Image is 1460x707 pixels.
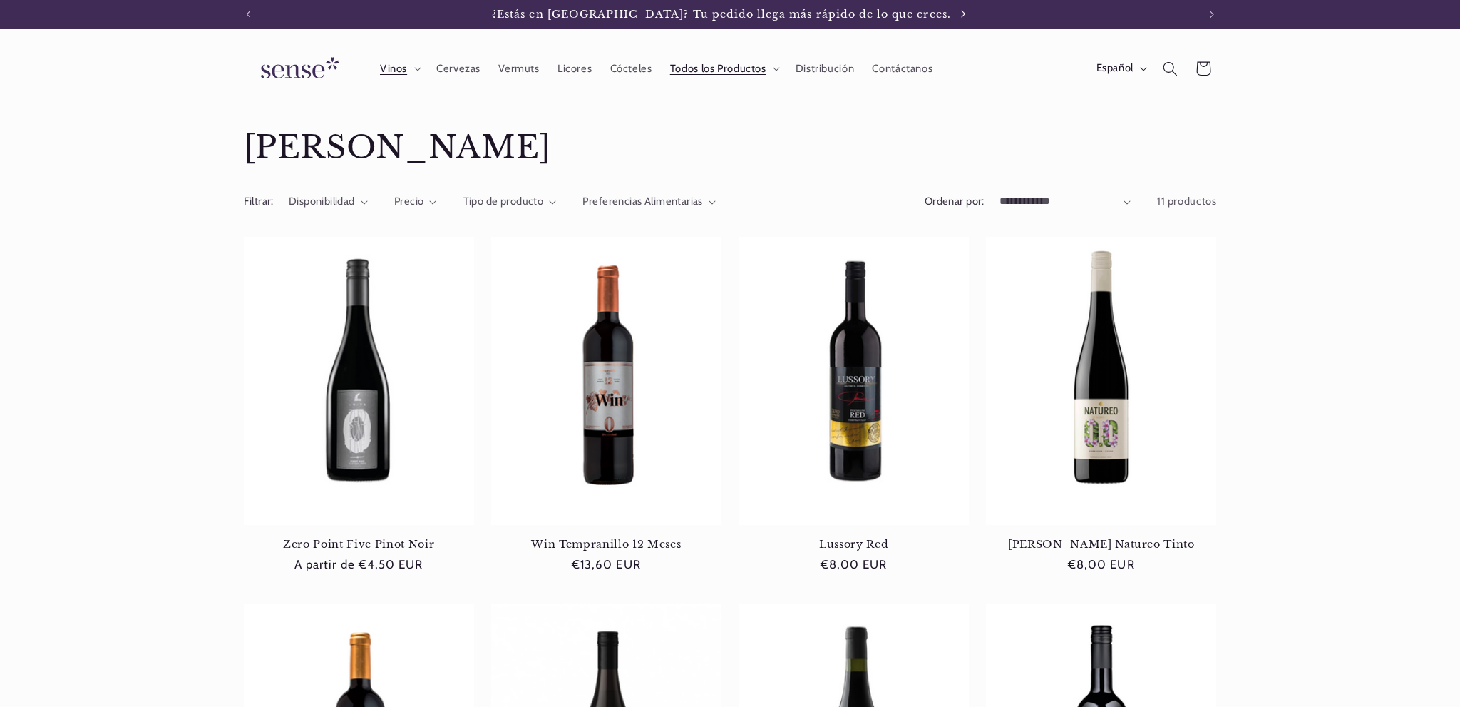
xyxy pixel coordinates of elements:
span: Cócteles [610,62,652,76]
span: ¿Estás en [GEOGRAPHIC_DATA]? Tu pedido llega más rápido de lo que crees. [492,8,951,21]
span: 11 productos [1157,195,1217,208]
span: Disponibilidad [289,195,355,208]
label: Ordenar por: [925,195,985,208]
a: Vermuts [490,53,549,84]
summary: Tipo de producto (0 seleccionado) [463,194,557,210]
img: Sense [244,49,351,89]
span: Vinos [380,62,407,76]
span: Preferencias Alimentarias [582,195,703,208]
span: Tipo de producto [463,195,544,208]
span: Distribución [796,62,855,76]
button: Español [1087,54,1153,83]
span: Todos los Productos [670,62,766,76]
a: Sense [238,43,356,95]
summary: Precio [394,194,437,210]
h2: Filtrar: [244,194,274,210]
span: Vermuts [498,62,539,76]
span: Cervezas [436,62,480,76]
summary: Búsqueda [1153,52,1186,85]
a: Lussory Red [739,538,969,551]
span: Precio [394,195,424,208]
span: Contáctanos [872,62,932,76]
summary: Preferencias Alimentarias (0 seleccionado) [582,194,716,210]
summary: Todos los Productos [661,53,786,84]
a: Licores [548,53,601,84]
a: Cócteles [601,53,661,84]
span: Licores [557,62,592,76]
summary: Disponibilidad (0 seleccionado) [289,194,368,210]
a: Zero Point Five Pinot Noir [244,538,474,551]
a: Distribución [786,53,863,84]
span: Español [1096,61,1133,76]
a: Contáctanos [863,53,942,84]
a: [PERSON_NAME] Natureo Tinto [986,538,1216,551]
h1: [PERSON_NAME] [244,128,1217,168]
a: Cervezas [427,53,489,84]
a: Win Tempranillo 12 Meses [491,538,721,551]
summary: Vinos [371,53,427,84]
